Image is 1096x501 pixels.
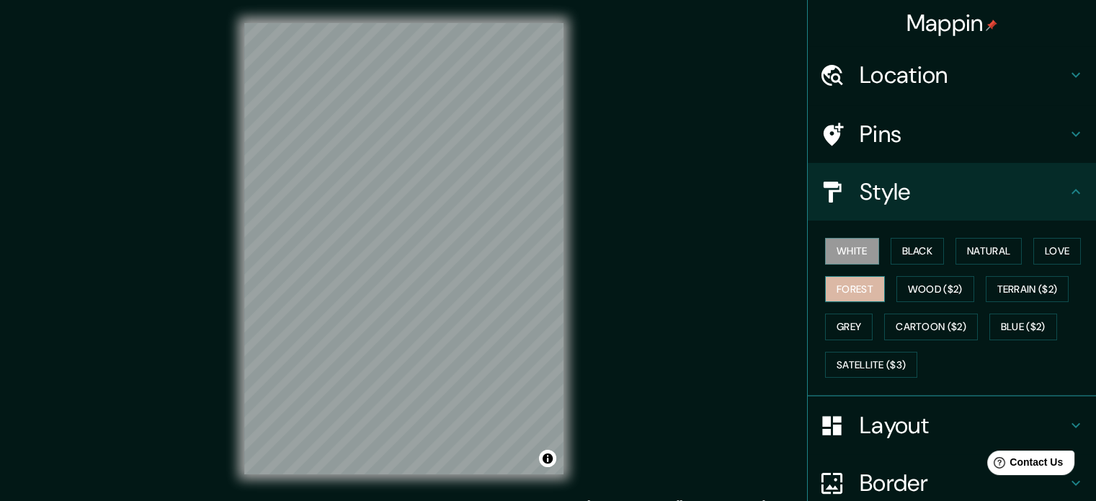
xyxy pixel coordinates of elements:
img: pin-icon.png [986,19,997,31]
iframe: Help widget launcher [968,445,1080,485]
div: Layout [808,396,1096,454]
h4: Location [860,61,1067,89]
button: Satellite ($3) [825,352,917,378]
h4: Pins [860,120,1067,148]
h4: Style [860,177,1067,206]
button: Terrain ($2) [986,276,1069,303]
button: Forest [825,276,885,303]
canvas: Map [244,23,563,474]
button: Grey [825,314,873,340]
button: Black [891,238,945,265]
button: Blue ($2) [989,314,1057,340]
button: Wood ($2) [896,276,974,303]
h4: Mappin [906,9,998,37]
button: Toggle attribution [539,450,556,467]
button: Natural [955,238,1022,265]
button: White [825,238,879,265]
div: Pins [808,105,1096,163]
div: Location [808,46,1096,104]
h4: Border [860,469,1067,497]
button: Love [1033,238,1081,265]
div: Style [808,163,1096,221]
h4: Layout [860,411,1067,440]
button: Cartoon ($2) [884,314,978,340]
